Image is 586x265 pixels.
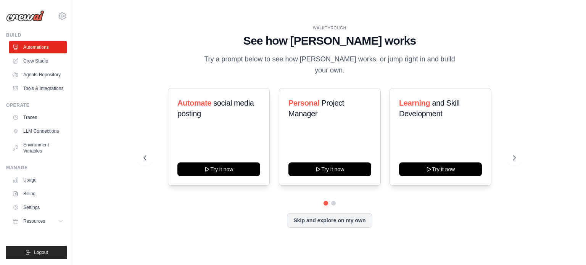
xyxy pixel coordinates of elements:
[9,188,67,200] a: Billing
[9,139,67,157] a: Environment Variables
[9,111,67,124] a: Traces
[201,54,458,76] p: Try a prompt below to see how [PERSON_NAME] works, or jump right in and build your own.
[9,201,67,214] a: Settings
[6,165,67,171] div: Manage
[143,25,516,31] div: WALKTHROUGH
[9,55,67,67] a: Crew Studio
[9,41,67,53] a: Automations
[177,162,260,176] button: Try it now
[9,174,67,186] a: Usage
[177,99,254,118] span: social media posting
[9,69,67,81] a: Agents Repository
[287,213,372,228] button: Skip and explore on my own
[288,99,344,118] span: Project Manager
[9,125,67,137] a: LLM Connections
[6,32,67,38] div: Build
[288,99,319,107] span: Personal
[34,249,48,255] span: Logout
[6,102,67,108] div: Operate
[6,246,67,259] button: Logout
[23,218,45,224] span: Resources
[9,215,67,227] button: Resources
[6,10,44,22] img: Logo
[177,99,211,107] span: Automate
[399,99,430,107] span: Learning
[288,162,371,176] button: Try it now
[399,162,482,176] button: Try it now
[143,34,516,48] h1: See how [PERSON_NAME] works
[9,82,67,95] a: Tools & Integrations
